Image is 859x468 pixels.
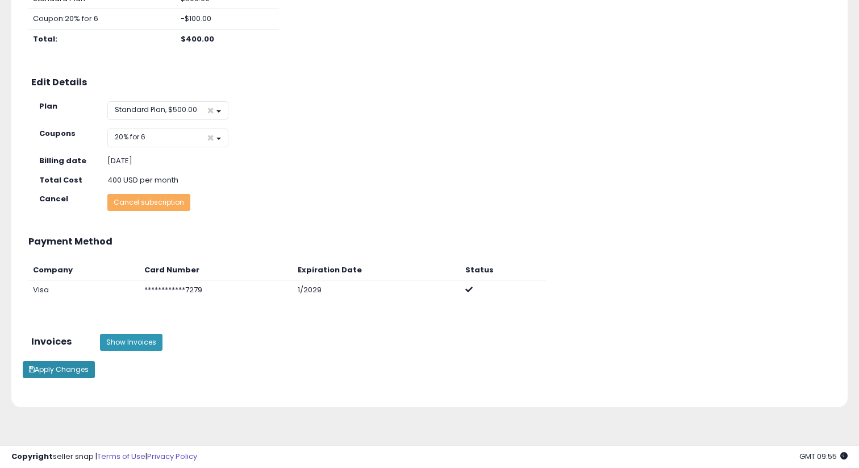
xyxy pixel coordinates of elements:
button: Cancel subscription [107,194,190,211]
span: 2025-10-8 09:55 GMT [799,451,848,462]
th: Expiration Date [293,260,461,280]
td: Coupon: 20% for 6 [28,9,176,30]
button: Apply Changes [23,361,95,378]
strong: Total Cost [39,175,82,185]
div: [DATE] [107,156,294,167]
span: × [207,132,214,144]
h3: Invoices [31,337,84,347]
button: Show Invoices [100,334,162,351]
b: Total: [33,34,57,44]
strong: Billing date [39,155,86,166]
span: 20% for 6 [115,132,145,142]
strong: Cancel [39,193,68,204]
td: 1/2029 [293,280,461,300]
strong: Copyright [11,451,53,462]
h3: Payment Method [28,237,831,247]
span: Standard Plan, $500.00 [115,105,197,114]
td: -$100.00 [176,9,261,30]
a: Privacy Policy [147,451,197,462]
b: $400.00 [181,34,214,44]
div: seller snap | | [11,452,197,462]
th: Company [28,260,140,280]
th: Status [461,260,547,280]
button: 20% for 6 × [107,129,228,147]
a: Terms of Use [97,451,145,462]
strong: Plan [39,101,57,111]
th: Card Number [140,260,293,280]
span: × [207,105,214,117]
div: 400 USD per month [99,175,302,186]
td: Visa [28,280,140,300]
button: Standard Plan, $500.00 × [107,101,228,120]
h3: Edit Details [31,77,828,88]
strong: Coupons [39,128,76,139]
